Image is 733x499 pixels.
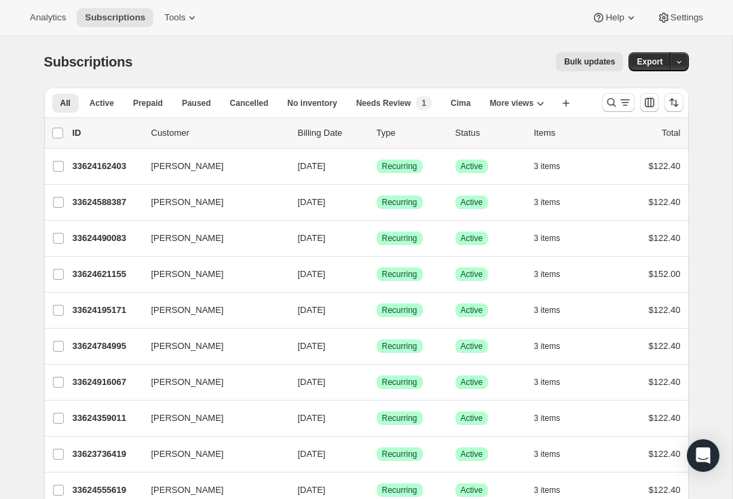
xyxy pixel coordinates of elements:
span: [PERSON_NAME] [151,160,224,173]
span: $122.40 [649,197,681,207]
span: [DATE] [298,485,326,495]
p: Customer [151,126,287,140]
button: [PERSON_NAME] [143,335,279,357]
span: [PERSON_NAME] [151,411,224,425]
button: 3 items [534,157,576,176]
div: 33624162403[PERSON_NAME][DATE]SuccessRecurringSuccessActive3 items$122.40 [73,157,681,176]
span: Recurring [382,161,417,172]
button: 3 items [534,373,576,392]
button: [PERSON_NAME] [143,191,279,213]
p: Billing Date [298,126,366,140]
span: Subscriptions [44,54,133,69]
span: [DATE] [298,305,326,315]
div: 33624784995[PERSON_NAME][DATE]SuccessRecurringSuccessActive3 items$122.40 [73,337,681,356]
span: Subscriptions [85,12,145,23]
span: Active [461,413,483,424]
span: Recurring [382,305,417,316]
button: 3 items [534,445,576,464]
span: $122.40 [649,341,681,351]
p: 33624555619 [73,483,140,497]
span: Needs Review [356,98,411,109]
button: Export [628,52,671,71]
span: Tools [164,12,185,23]
span: Analytics [30,12,66,23]
button: [PERSON_NAME] [143,443,279,465]
span: [PERSON_NAME] [151,339,224,353]
button: [PERSON_NAME] [143,263,279,285]
p: 33624588387 [73,196,140,209]
span: $122.40 [649,305,681,315]
span: [PERSON_NAME] [151,375,224,389]
span: Active [461,161,483,172]
span: 3 items [534,413,561,424]
span: Active [461,341,483,352]
p: Status [455,126,523,140]
div: Items [534,126,602,140]
button: [PERSON_NAME] [143,227,279,249]
span: [DATE] [298,161,326,171]
span: [PERSON_NAME] [151,196,224,209]
button: Bulk updates [556,52,623,71]
span: [PERSON_NAME] [151,483,224,497]
span: 1 [421,98,426,109]
div: 33624490083[PERSON_NAME][DATE]SuccessRecurringSuccessActive3 items$122.40 [73,229,681,248]
button: 3 items [534,265,576,284]
span: $122.40 [649,413,681,423]
span: [DATE] [298,233,326,243]
span: [DATE] [298,413,326,423]
div: IDCustomerBilling DateTypeStatusItemsTotal [73,126,681,140]
p: 33624621155 [73,267,140,281]
span: 3 items [534,305,561,316]
span: Recurring [382,233,417,244]
span: Active [461,449,483,460]
p: ID [73,126,140,140]
span: [DATE] [298,341,326,351]
span: Recurring [382,341,417,352]
span: Recurring [382,413,417,424]
button: Search and filter results [602,93,635,112]
span: $152.00 [649,269,681,279]
p: 33623736419 [73,447,140,461]
button: Analytics [22,8,74,27]
span: $122.40 [649,449,681,459]
span: 3 items [534,269,561,280]
button: 3 items [534,301,576,320]
div: 33623736419[PERSON_NAME][DATE]SuccessRecurringSuccessActive3 items$122.40 [73,445,681,464]
button: Customize table column order and visibility [640,93,659,112]
span: [DATE] [298,377,326,387]
span: $122.40 [649,233,681,243]
p: 33624162403 [73,160,140,173]
span: [DATE] [298,449,326,459]
button: 3 items [534,409,576,428]
button: Tools [156,8,207,27]
p: 33624916067 [73,375,140,389]
span: Active [461,485,483,496]
span: No inventory [287,98,337,109]
p: 33624359011 [73,411,140,425]
span: More views [489,98,533,109]
span: Help [605,12,624,23]
p: 33624784995 [73,339,140,353]
span: 3 items [534,197,561,208]
span: Active [461,197,483,208]
span: Bulk updates [564,56,615,67]
span: 3 items [534,449,561,460]
div: 33624195171[PERSON_NAME][DATE]SuccessRecurringSuccessActive3 items$122.40 [73,301,681,320]
span: [PERSON_NAME] [151,232,224,245]
p: Total [662,126,680,140]
p: 33624195171 [73,303,140,317]
div: Type [377,126,445,140]
span: Cancelled [230,98,269,109]
span: Recurring [382,269,417,280]
button: [PERSON_NAME] [143,299,279,321]
button: Help [584,8,645,27]
span: Active [461,377,483,388]
button: 3 items [534,193,576,212]
button: 3 items [534,229,576,248]
span: Recurring [382,377,417,388]
span: [DATE] [298,269,326,279]
span: Active [90,98,114,109]
span: 3 items [534,485,561,496]
button: [PERSON_NAME] [143,407,279,429]
button: [PERSON_NAME] [143,371,279,393]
